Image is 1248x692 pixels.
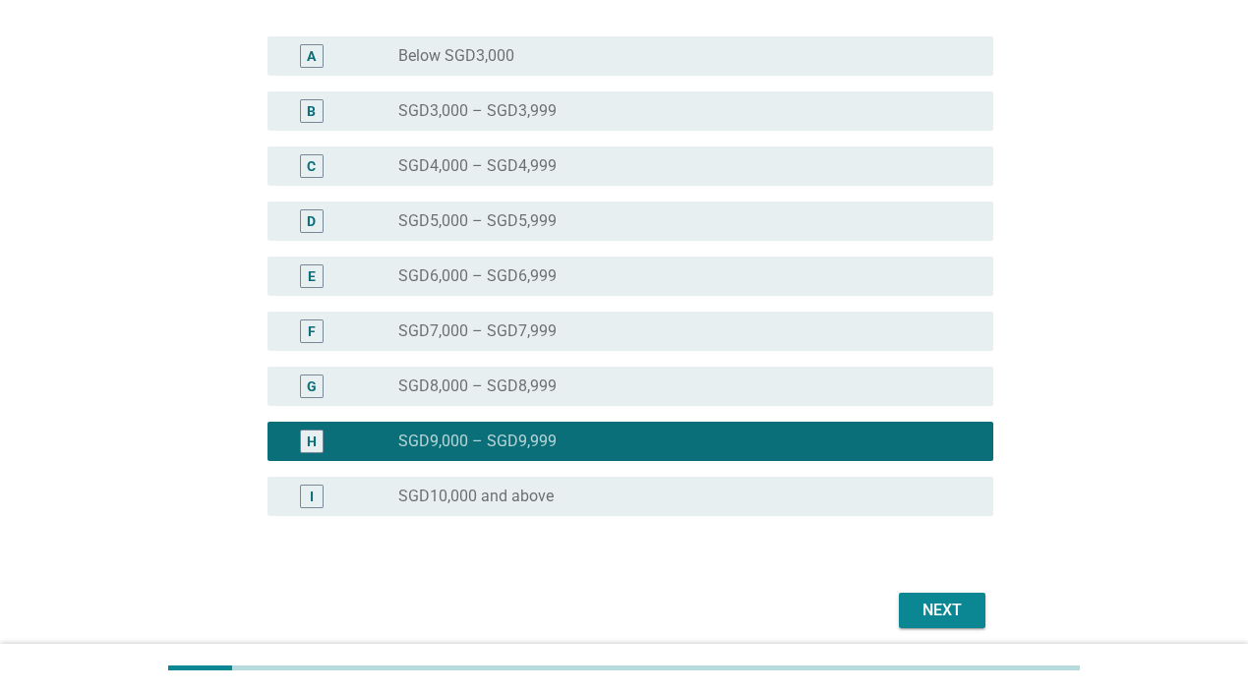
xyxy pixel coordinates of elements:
label: Below SGD3,000 [398,46,514,66]
div: H [307,431,317,451]
label: SGD10,000 and above [398,487,554,506]
div: I [310,486,314,506]
label: SGD3,000 – SGD3,999 [398,101,557,121]
label: SGD8,000 – SGD8,999 [398,376,557,396]
div: E [308,265,316,286]
label: SGD5,000 – SGD5,999 [398,211,557,231]
button: Next [899,593,985,628]
label: SGD4,000 – SGD4,999 [398,156,557,176]
div: G [307,375,317,396]
div: B [307,100,316,121]
div: C [307,155,316,176]
div: Next [915,599,970,622]
label: SGD9,000 – SGD9,999 [398,432,557,451]
label: SGD7,000 – SGD7,999 [398,321,557,341]
div: A [307,45,316,66]
div: D [307,210,316,231]
div: F [308,320,316,341]
label: SGD6,000 – SGD6,999 [398,266,557,286]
